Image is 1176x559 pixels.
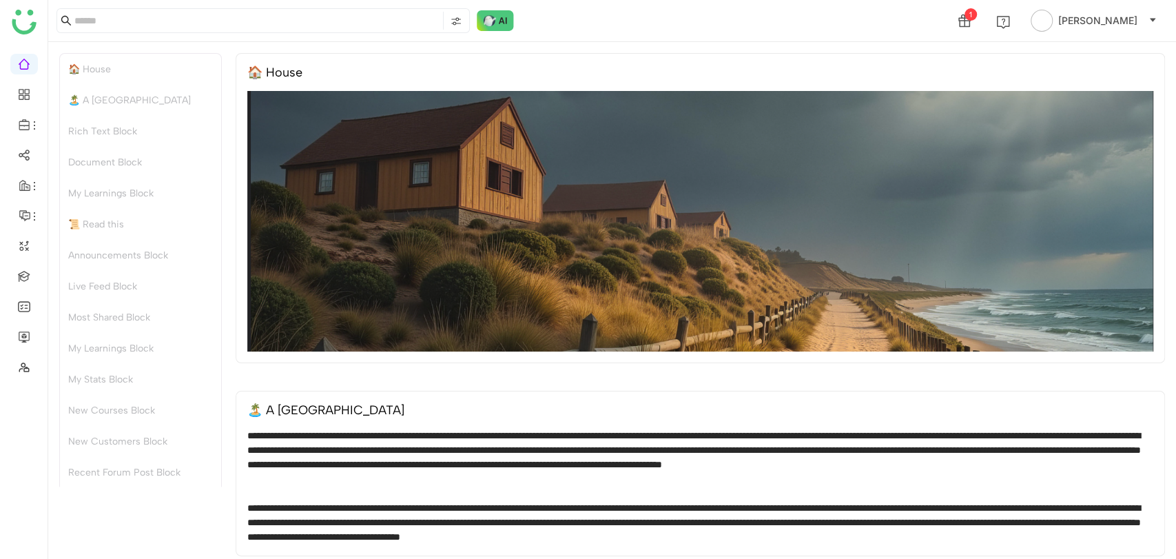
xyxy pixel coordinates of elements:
div: Announcements Block [60,240,221,271]
img: ask-buddy-normal.svg [477,10,514,31]
div: 🏝️ A [GEOGRAPHIC_DATA] [247,403,404,418]
div: New Customers Block [60,426,221,457]
div: My Learnings Block [60,178,221,209]
div: My Stats Block [60,364,221,395]
div: 1 [964,8,977,21]
img: search-type.svg [451,16,462,27]
div: My Learnings Block [60,333,221,364]
div: Document Block [60,147,221,178]
img: 68553b2292361c547d91f02a [247,91,1153,352]
div: Recent Forum Post Block [60,457,221,488]
div: 🏠 House [60,54,221,85]
div: New Courses Block [60,395,221,426]
div: Live Feed Block [60,271,221,302]
div: 🏠 House [247,65,302,80]
div: 📜 Read this [60,209,221,240]
button: [PERSON_NAME] [1028,10,1159,32]
img: avatar [1031,10,1053,32]
div: Rich Text Block [60,116,221,147]
img: help.svg [996,15,1010,29]
span: [PERSON_NAME] [1058,13,1137,28]
img: logo [12,10,37,34]
div: Most Shared Block [60,302,221,333]
div: 🏝️ A [GEOGRAPHIC_DATA] [60,85,221,116]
